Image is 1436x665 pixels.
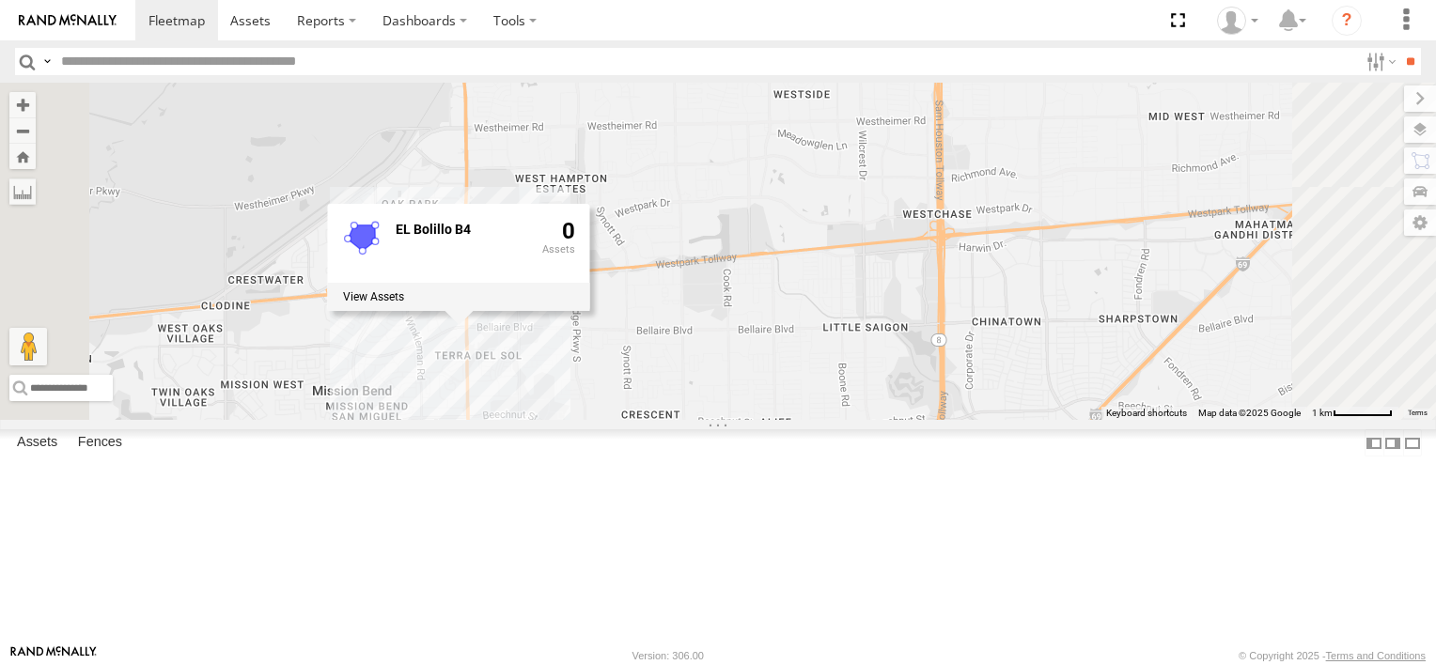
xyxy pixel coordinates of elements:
span: 1 km [1312,408,1333,418]
label: Dock Summary Table to the Left [1365,429,1383,456]
a: Terms (opens in new tab) [1408,409,1428,416]
div: Version: 306.00 [632,650,704,661]
label: Assets [8,430,67,456]
a: Terms and Conditions [1326,650,1426,661]
div: Lupe Hernandez [1210,7,1265,35]
label: Fences [69,430,132,456]
div: © Copyright 2025 - [1239,650,1426,661]
span: Map data ©2025 Google [1198,408,1301,418]
label: Dock Summary Table to the Right [1383,429,1402,456]
button: Zoom Home [9,144,36,169]
button: Zoom out [9,117,36,144]
label: Search Query [39,48,55,75]
div: 0 [542,219,575,279]
label: Measure [9,178,36,205]
label: Hide Summary Table [1403,429,1422,456]
label: Map Settings [1404,209,1436,236]
button: Drag Pegman onto the map to open Street View [9,328,47,365]
label: Search Filter Options [1359,48,1399,75]
button: Zoom in [9,92,36,117]
button: Map Scale: 1 km per 60 pixels [1306,407,1398,420]
i: ? [1332,6,1362,36]
label: View assets associated with this fence [343,290,404,303]
div: Fence Name - EL Bolillo B4 [396,223,527,237]
button: Keyboard shortcuts [1106,407,1187,420]
img: rand-logo.svg [19,14,117,27]
a: Visit our Website [10,646,97,665]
